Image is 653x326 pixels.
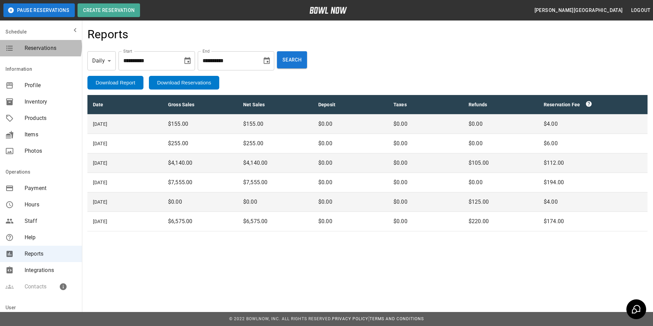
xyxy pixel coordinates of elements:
p: $4,140.00 [168,159,232,167]
th: Date [87,95,163,114]
th: Gross Sales [163,95,238,114]
p: $4.00 [544,120,642,128]
p: $0.00 [318,120,383,128]
th: Net Sales [238,95,313,114]
p: $7,555.00 [243,178,307,187]
td: [DATE] [87,114,163,134]
a: Privacy Policy [332,316,368,321]
p: $155.00 [243,120,307,128]
p: $220.00 [469,217,533,226]
p: $255.00 [243,139,307,148]
p: $0.00 [469,139,533,148]
table: sticky table [87,95,648,231]
p: $0.00 [318,159,383,167]
p: $0.00 [318,217,383,226]
p: $155.00 [168,120,232,128]
p: $0.00 [318,178,383,187]
p: $194.00 [544,178,642,187]
button: [PERSON_NAME][GEOGRAPHIC_DATA] [532,4,626,17]
th: Taxes [388,95,463,114]
td: [DATE] [87,153,163,173]
p: $0.00 [168,198,232,206]
p: $0.00 [318,139,383,148]
p: $0.00 [393,178,458,187]
p: $0.00 [469,178,533,187]
td: [DATE] [87,192,163,212]
div: Reservation Fee [544,100,642,109]
p: $174.00 [544,217,642,226]
p: $0.00 [393,139,458,148]
p: $125.00 [469,198,533,206]
p: $0.00 [243,198,307,206]
p: $112.00 [544,159,642,167]
p: $0.00 [393,120,458,128]
button: Download Report [87,76,143,90]
button: Choose date, selected date is Aug 14, 2025 [181,54,194,68]
p: $6,575.00 [168,217,232,226]
span: Inventory [25,98,77,106]
button: Create Reservation [78,3,140,17]
button: Download Reservations [149,76,219,90]
button: Search [277,51,307,68]
span: Reports [25,250,77,258]
img: logo [309,7,347,14]
td: [DATE] [87,134,163,153]
th: Refunds [463,95,538,114]
button: Logout [628,4,653,17]
p: $7,555.00 [168,178,232,187]
p: $0.00 [393,159,458,167]
span: Items [25,131,77,139]
p: $255.00 [168,139,232,148]
span: Photos [25,147,77,155]
td: [DATE] [87,173,163,192]
span: Staff [25,217,77,225]
h4: Reports [87,27,129,42]
span: Help [25,233,77,242]
button: Choose date, selected date is Aug 21, 2025 [260,54,274,68]
p: $0.00 [469,120,533,128]
span: Products [25,114,77,122]
p: $0.00 [318,198,383,206]
span: Hours [25,201,77,209]
span: Integrations [25,266,77,274]
span: Reservations [25,44,77,52]
th: Deposit [313,95,388,114]
p: $4,140.00 [243,159,307,167]
button: Pause Reservations [3,3,75,17]
span: Profile [25,81,77,90]
a: Terms and Conditions [370,316,424,321]
p: $6.00 [544,139,642,148]
p: $4.00 [544,198,642,206]
p: $105.00 [469,159,533,167]
svg: Reservation fees paid directly to BowlNow by customer [585,100,592,107]
p: $0.00 [393,217,458,226]
p: $0.00 [393,198,458,206]
td: [DATE] [87,212,163,231]
span: © 2022 BowlNow, Inc. All Rights Reserved. [229,316,332,321]
div: Daily [87,51,116,70]
span: Payment [25,184,77,192]
p: $6,575.00 [243,217,307,226]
